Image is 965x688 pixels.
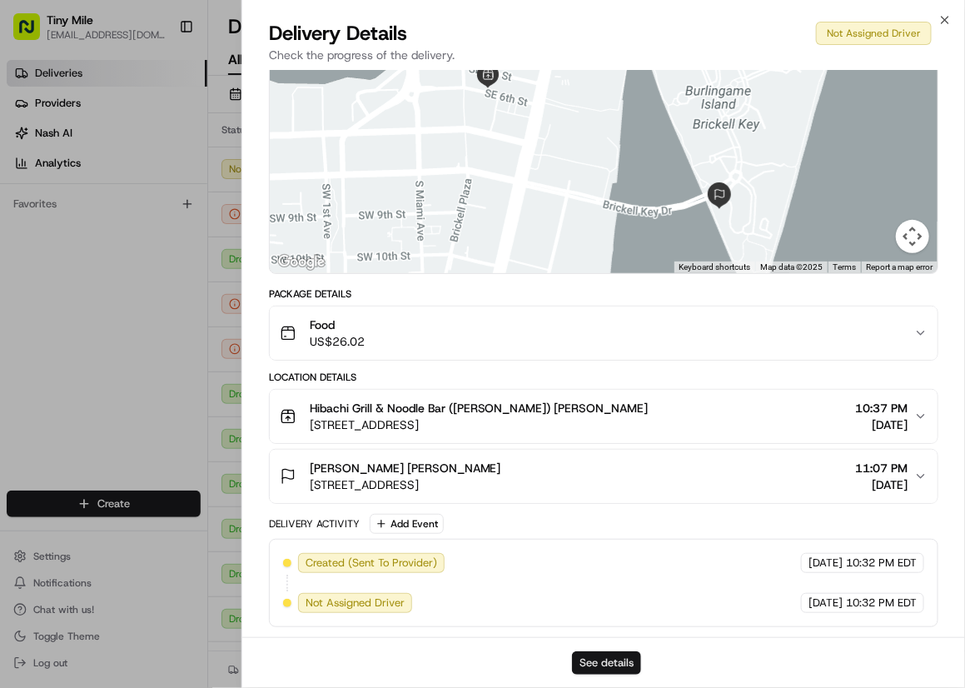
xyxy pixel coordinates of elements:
[896,220,929,253] button: Map camera controls
[269,371,938,384] div: Location Details
[310,317,365,333] span: Food
[258,214,303,234] button: See all
[269,287,938,301] div: Package Details
[17,375,30,388] div: 📗
[138,259,144,272] span: •
[33,305,47,318] img: 1736555255976-a54dd68f-1ca7-489b-9aae-adbdc363a1c4
[147,259,182,272] span: [DATE]
[855,416,908,433] span: [DATE]
[370,514,444,534] button: Add Event
[17,243,43,270] img: Jandy Espique
[233,304,267,317] span: [DATE]
[274,252,329,273] a: Open this area in Google Maps (opens a new window)
[10,366,134,396] a: 📗Knowledge Base
[855,476,908,493] span: [DATE]
[866,262,933,272] a: Report a map error
[274,252,329,273] img: Google
[52,259,135,272] span: [PERSON_NAME]
[17,67,303,94] p: Welcome 👋
[846,596,917,611] span: 10:32 PM EDT
[855,460,908,476] span: 11:07 PM
[134,366,274,396] a: 💻API Documentation
[17,160,47,190] img: 1736555255976-a54dd68f-1ca7-489b-9aae-adbdc363a1c4
[808,596,843,611] span: [DATE]
[310,476,501,493] span: [STREET_ADDRESS]
[52,304,221,317] span: [PERSON_NAME] [PERSON_NAME]
[33,373,127,390] span: Knowledge Base
[117,413,201,426] a: Powered byPylon
[141,375,154,388] div: 💻
[75,177,229,190] div: We're available if you need us!
[306,556,437,571] span: Created (Sent To Provider)
[306,596,405,611] span: Not Assigned Driver
[833,262,856,272] a: Terms
[166,414,201,426] span: Pylon
[283,165,303,185] button: Start new chat
[17,217,107,231] div: Past conversations
[33,260,47,273] img: 1736555255976-a54dd68f-1ca7-489b-9aae-adbdc363a1c4
[17,17,50,51] img: Nash
[808,556,843,571] span: [DATE]
[43,108,275,126] input: Clear
[310,416,649,433] span: [STREET_ADDRESS]
[75,160,273,177] div: Start new chat
[224,304,230,317] span: •
[855,400,908,416] span: 10:37 PM
[679,262,750,273] button: Keyboard shortcuts
[17,288,43,315] img: Dianne Alexi Soriano
[572,651,641,675] button: See details
[270,307,938,360] button: FoodUS$26.02
[310,460,501,476] span: [PERSON_NAME] [PERSON_NAME]
[310,400,649,416] span: Hibachi Grill & Noodle Bar ([PERSON_NAME]) [PERSON_NAME]
[270,390,938,443] button: Hibachi Grill & Noodle Bar ([PERSON_NAME]) [PERSON_NAME][STREET_ADDRESS]10:37 PM[DATE]
[310,333,365,350] span: US$26.02
[270,450,938,503] button: [PERSON_NAME] [PERSON_NAME][STREET_ADDRESS]11:07 PM[DATE]
[760,262,823,272] span: Map data ©2025
[269,517,360,531] div: Delivery Activity
[269,20,407,47] span: Delivery Details
[157,373,267,390] span: API Documentation
[269,47,938,63] p: Check the progress of the delivery.
[846,556,917,571] span: 10:32 PM EDT
[35,160,65,190] img: 1732323095091-59ea418b-cfe3-43c8-9ae0-d0d06d6fd42c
